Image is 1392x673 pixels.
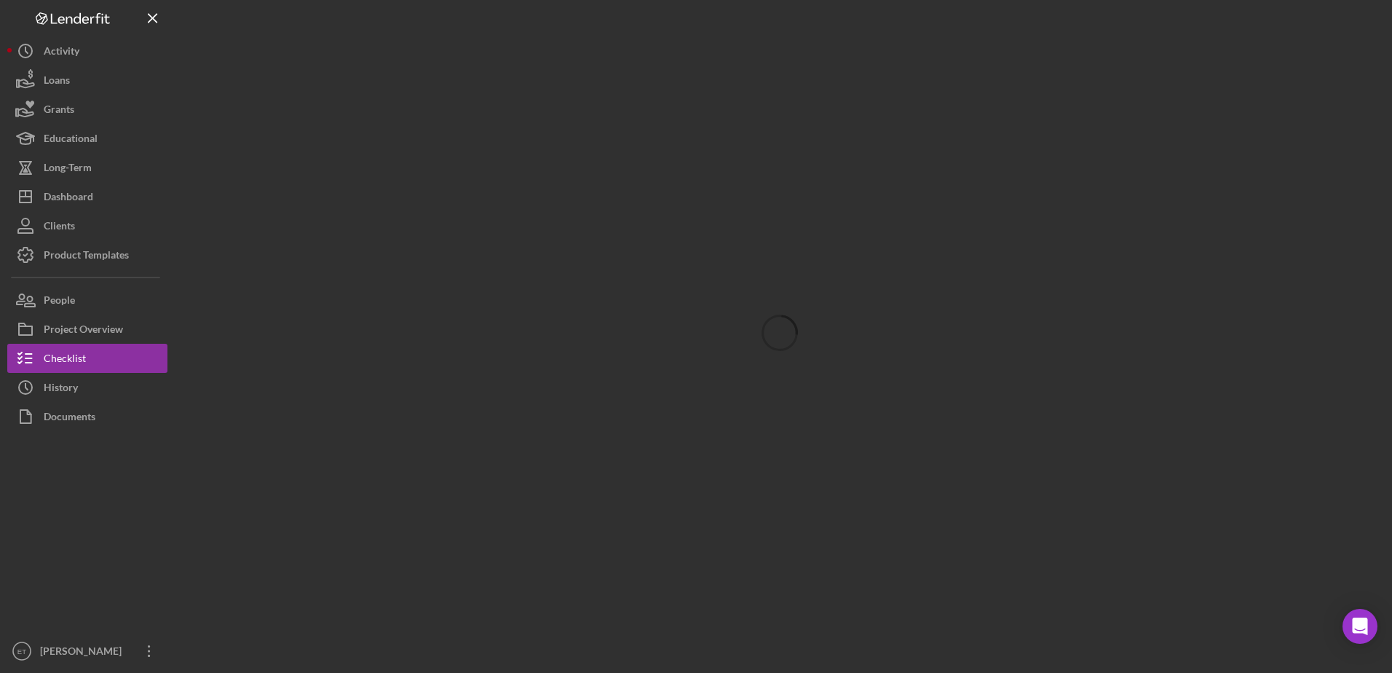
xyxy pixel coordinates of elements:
div: [PERSON_NAME] [36,637,131,669]
button: Product Templates [7,240,167,269]
text: ET [17,648,26,656]
button: Checklist [7,344,167,373]
div: Product Templates [44,240,129,273]
button: Project Overview [7,315,167,344]
div: Activity [44,36,79,69]
button: Educational [7,124,167,153]
button: Documents [7,402,167,431]
div: Project Overview [44,315,123,347]
div: Long-Term [44,153,92,186]
button: Grants [7,95,167,124]
div: Clients [44,211,75,244]
button: Activity [7,36,167,66]
button: Dashboard [7,182,167,211]
div: Documents [44,402,95,435]
button: Long-Term [7,153,167,182]
div: Checklist [44,344,86,377]
button: Loans [7,66,167,95]
div: Educational [44,124,98,157]
button: Clients [7,211,167,240]
div: People [44,286,75,318]
div: Loans [44,66,70,98]
div: Open Intercom Messenger [1342,609,1377,644]
div: History [44,373,78,406]
button: People [7,286,167,315]
button: History [7,373,167,402]
button: ET[PERSON_NAME] [7,637,167,666]
div: Dashboard [44,182,93,215]
div: Grants [44,95,74,127]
